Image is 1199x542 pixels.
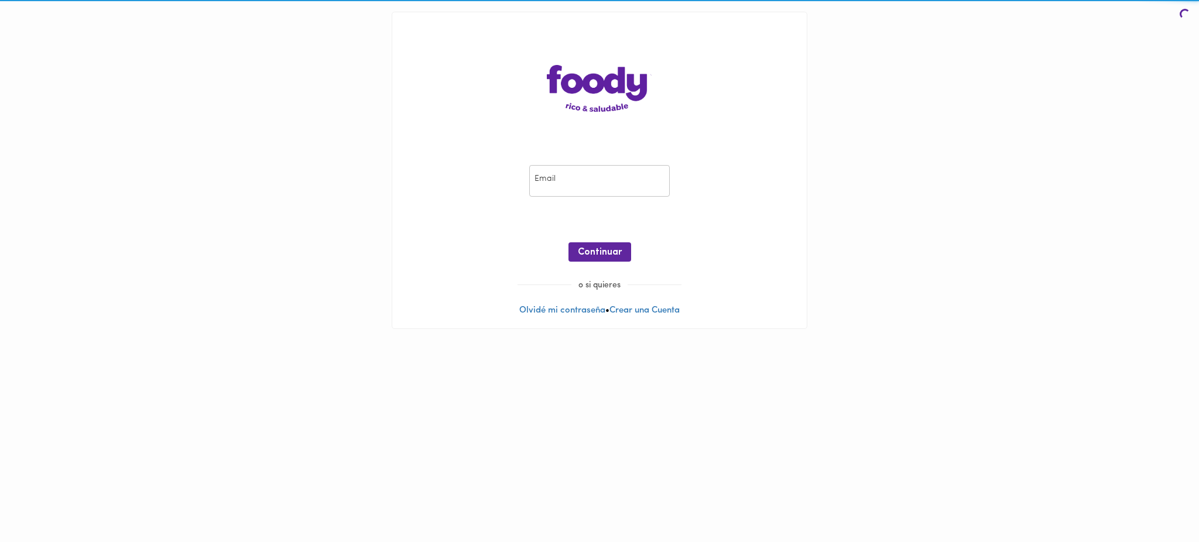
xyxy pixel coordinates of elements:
[568,242,631,262] button: Continuar
[571,281,628,290] span: o si quieres
[1131,474,1187,530] iframe: Messagebird Livechat Widget
[529,165,670,197] input: pepitoperez@gmail.com
[609,306,680,315] a: Crear una Cuenta
[392,12,807,328] div: •
[578,247,622,258] span: Continuar
[519,306,605,315] a: Olvidé mi contraseña
[547,65,652,112] img: logo-main-page.png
